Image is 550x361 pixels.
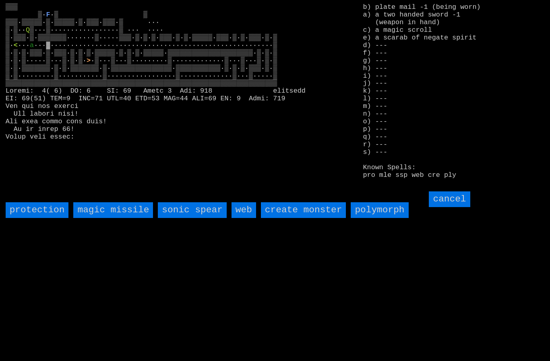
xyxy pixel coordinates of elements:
[14,41,18,49] font: <
[30,41,34,49] font: a
[232,202,256,218] input: web
[351,202,408,218] input: polymorph
[26,26,30,34] font: Q
[429,191,470,207] input: cancel
[87,57,91,64] font: >
[6,4,352,184] larn: ▒▒▒ ▒· ·▒ ▒ ▒▒▒·▒▒▒▒▒·▒·▒▒▒▒▒·▒·▒▒▒·▒▒▒·▒ ··· ▒·▒·· ▒···▒·················▒ ··· ···· ▒·▒▒▒·▒·▒▒▒▒...
[261,202,346,218] input: create monster
[6,202,69,218] input: protection
[46,11,50,19] font: F
[73,202,153,218] input: magic missile
[363,4,545,112] stats: b) plate mail -1 (being worn) a) a two handed sword -1 (weapon in hand) c) a magic scroll e) a sc...
[158,202,226,218] input: sonic spear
